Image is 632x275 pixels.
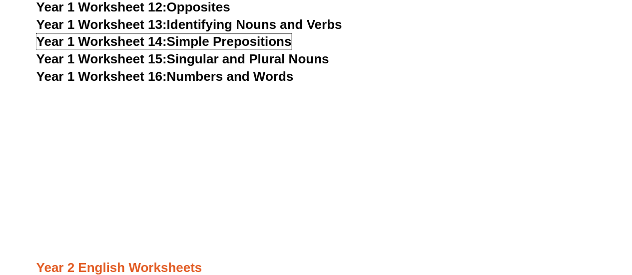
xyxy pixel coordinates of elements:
iframe: Advertisement [36,86,596,226]
a: Year 1 Worksheet 14:Simple Prepositions [36,34,292,49]
a: Year 1 Worksheet 15:Singular and Plural Nouns [36,51,329,66]
a: Year 1 Worksheet 16:Numbers and Words [36,69,294,84]
iframe: Chat Widget [466,162,632,275]
span: Year 1 Worksheet 13: [36,17,167,32]
span: Year 1 Worksheet 15: [36,51,167,66]
span: Year 1 Worksheet 16: [36,69,167,84]
span: Year 1 Worksheet 14: [36,34,167,49]
a: Year 1 Worksheet 13:Identifying Nouns and Verbs [36,17,342,32]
